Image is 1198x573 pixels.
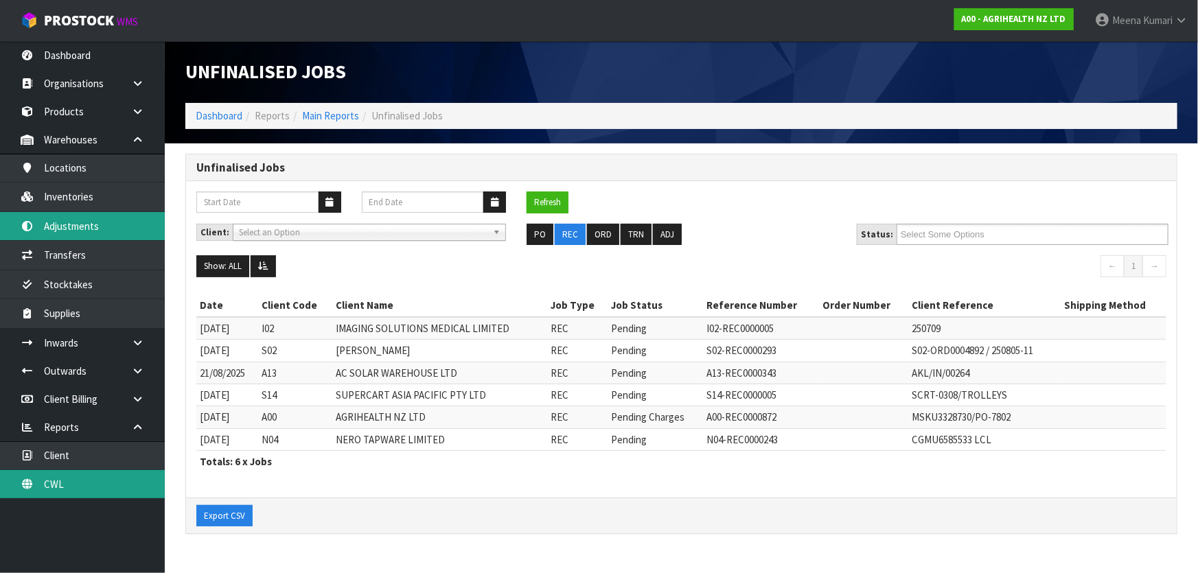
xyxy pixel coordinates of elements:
[362,191,485,213] input: End Date
[258,362,332,384] td: A13
[196,428,258,450] td: [DATE]
[196,109,242,122] a: Dashboard
[196,340,258,362] td: [DATE]
[258,294,332,316] th: Client Code
[196,191,319,213] input: Start Date
[258,384,332,406] td: S14
[547,294,608,316] th: Job Type
[908,406,1061,428] td: MSKU3328730/PO-7802
[547,384,608,406] td: REC
[908,317,1061,340] td: 250709
[908,428,1061,450] td: CGMU6585533 LCL
[954,8,1074,30] a: A00 - AGRIHEALTH NZ LTD
[371,109,443,122] span: Unfinalised Jobs
[196,161,1166,174] h3: Unfinalised Jobs
[196,384,258,406] td: [DATE]
[1112,14,1141,27] span: Meena
[255,109,290,122] span: Reports
[196,406,258,428] td: [DATE]
[547,340,608,362] td: REC
[196,294,258,316] th: Date
[333,294,548,316] th: Client Name
[962,13,1066,25] strong: A00 - AGRIHEALTH NZ LTD
[555,224,586,246] button: REC
[611,388,647,401] span: Pending
[258,428,332,450] td: N04
[196,255,249,277] button: Show: ALL
[611,344,647,357] span: Pending
[333,362,548,384] td: AC SOLAR WAREHOUSE LTD
[527,224,553,246] button: PO
[704,428,820,450] td: N04-REC0000243
[908,294,1061,316] th: Client Reference
[333,317,548,340] td: IMAGING SOLUTIONS MEDICAL LIMITED
[908,362,1061,384] td: AKL/IN/00264
[819,294,908,316] th: Order Number
[196,505,253,527] button: Export CSV
[704,317,820,340] td: I02-REC0000005
[44,12,114,30] span: ProStock
[196,451,1166,473] th: Totals: 6 x Jobs
[611,410,684,423] span: Pending Charges
[258,406,332,428] td: A00
[333,428,548,450] td: NERO TAPWARE LIMITED
[861,229,893,240] strong: Status:
[587,224,619,246] button: ORD
[704,294,820,316] th: Reference Number
[1143,14,1173,27] span: Kumari
[547,406,608,428] td: REC
[692,255,1167,281] nav: Page navigation
[621,224,652,246] button: TRN
[200,226,229,238] strong: Client:
[333,340,548,362] td: [PERSON_NAME]
[258,340,332,362] td: S02
[611,322,647,335] span: Pending
[908,384,1061,406] td: SCRT-0308/TROLLEYS
[704,406,820,428] td: A00-REC0000872
[1101,255,1125,277] a: ←
[653,224,682,246] button: ADJ
[704,362,820,384] td: A13-REC0000343
[547,362,608,384] td: REC
[704,340,820,362] td: S02-REC0000293
[185,60,346,84] span: Unfinalised Jobs
[704,384,820,406] td: S14-REC0000005
[547,317,608,340] td: REC
[1124,255,1143,277] a: 1
[608,294,703,316] th: Job Status
[196,362,258,384] td: 21/08/2025
[611,366,647,379] span: Pending
[908,340,1061,362] td: S02-ORD0004892 / 250805-11
[527,191,568,213] button: Refresh
[611,433,647,446] span: Pending
[239,224,487,241] span: Select an Option
[258,317,332,340] td: I02
[547,428,608,450] td: REC
[196,317,258,340] td: [DATE]
[333,406,548,428] td: AGRIHEALTH NZ LTD
[333,384,548,406] td: SUPERCART ASIA PACIFIC PTY LTD
[117,15,138,28] small: WMS
[302,109,359,122] a: Main Reports
[21,12,38,29] img: cube-alt.png
[1142,255,1166,277] a: →
[1061,294,1166,316] th: Shipping Method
